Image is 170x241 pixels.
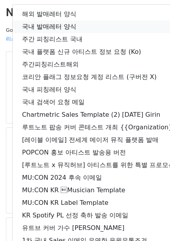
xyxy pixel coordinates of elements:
iframe: Chat Widget [131,203,170,241]
h2: New Campaign [6,6,164,19]
small: Google Sheet: [6,27,107,42]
